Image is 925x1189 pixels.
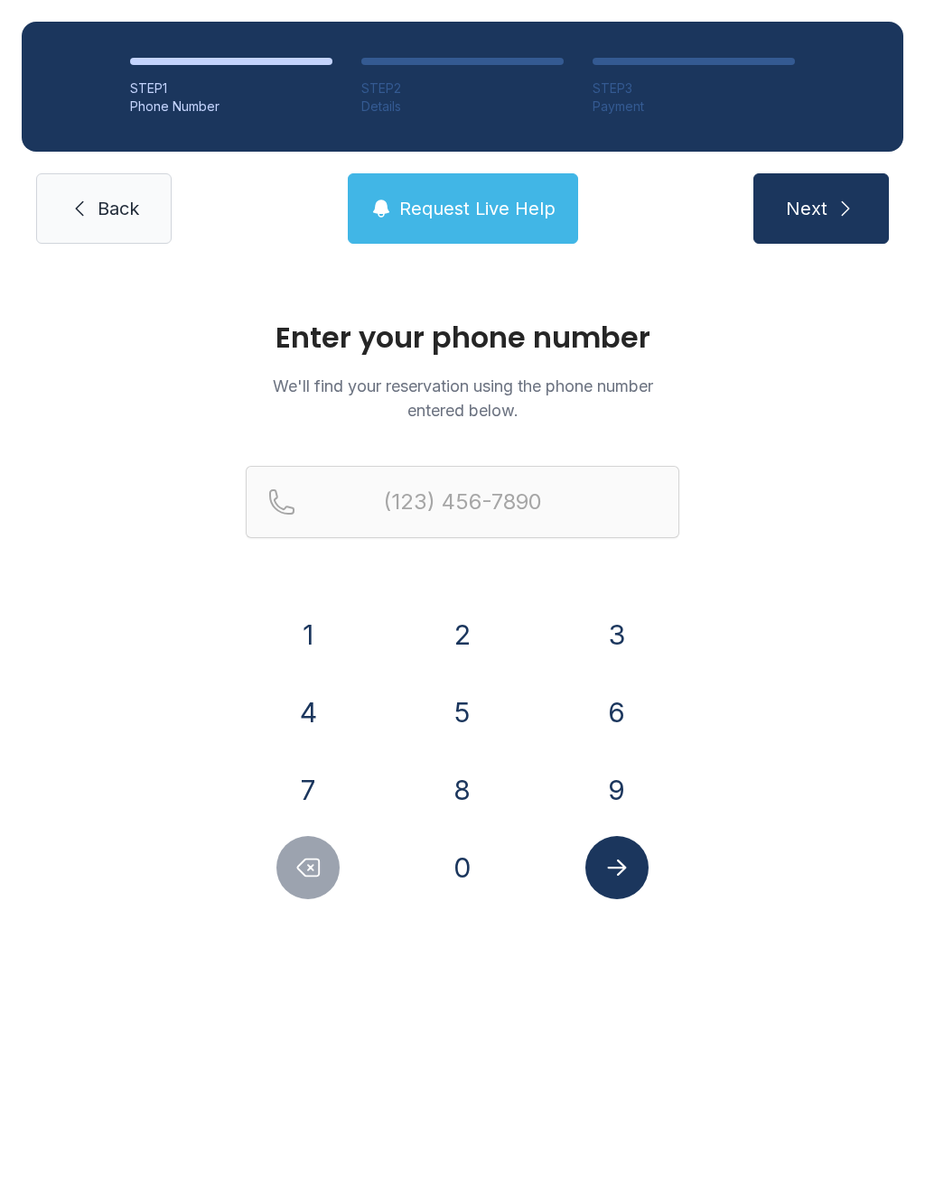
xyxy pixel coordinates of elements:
[246,374,679,423] p: We'll find your reservation using the phone number entered below.
[246,323,679,352] h1: Enter your phone number
[361,98,564,116] div: Details
[276,681,340,744] button: 4
[246,466,679,538] input: Reservation phone number
[585,681,649,744] button: 6
[593,98,795,116] div: Payment
[130,79,332,98] div: STEP 1
[361,79,564,98] div: STEP 2
[431,681,494,744] button: 5
[276,603,340,666] button: 1
[593,79,795,98] div: STEP 3
[431,603,494,666] button: 2
[276,758,340,822] button: 7
[585,603,649,666] button: 3
[431,758,494,822] button: 8
[130,98,332,116] div: Phone Number
[98,196,139,221] span: Back
[585,758,649,822] button: 9
[786,196,827,221] span: Next
[585,836,649,899] button: Submit lookup form
[399,196,556,221] span: Request Live Help
[276,836,340,899] button: Delete number
[431,836,494,899] button: 0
